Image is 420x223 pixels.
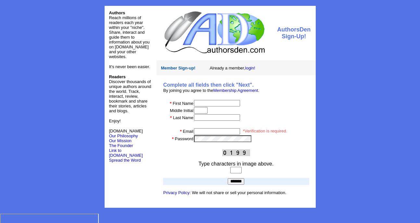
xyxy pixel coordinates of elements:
[109,74,151,113] font: Discover thousands of unique authors around the world. Track, interact, review, bookmark and shar...
[109,10,125,15] font: Authors
[173,101,194,106] font: First Name
[109,118,121,123] font: Enjoy!
[109,143,133,148] a: The Founder
[170,108,193,113] font: Middle Initial
[109,133,138,138] a: Our Philosophy
[163,190,286,195] font: : We will not share or sell your personal information.
[109,64,150,69] font: It's never been easier.
[163,10,266,54] img: logo.jpg
[163,190,190,195] a: Privacy Policy
[109,74,126,79] b: Readers
[163,82,254,88] b: Complete all fields then click "Next".
[222,149,250,156] img: This Is CAPTCHA Image
[213,88,258,93] a: Membership Agreement
[109,138,132,143] a: Our Mission
[198,161,274,167] font: Type characters in image above.
[183,129,194,134] font: Email
[173,115,193,120] font: Last Name
[109,157,141,163] a: Spread the Word
[175,136,193,141] font: Password
[109,148,143,158] a: Link to [DOMAIN_NAME]
[277,26,311,40] font: AuthorsDen Sign-Up!
[163,88,260,93] font: By joining you agree to the .
[243,129,287,133] font: *Verification is required.
[109,158,141,163] font: Spread the Word
[109,15,150,59] font: Reach millions of readers each year within your "niche". Share, interact and guide them to inform...
[109,129,143,138] font: [DOMAIN_NAME]
[245,66,255,70] a: login!
[161,66,196,70] font: Member Sign-up!
[210,66,255,70] font: Already a member,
